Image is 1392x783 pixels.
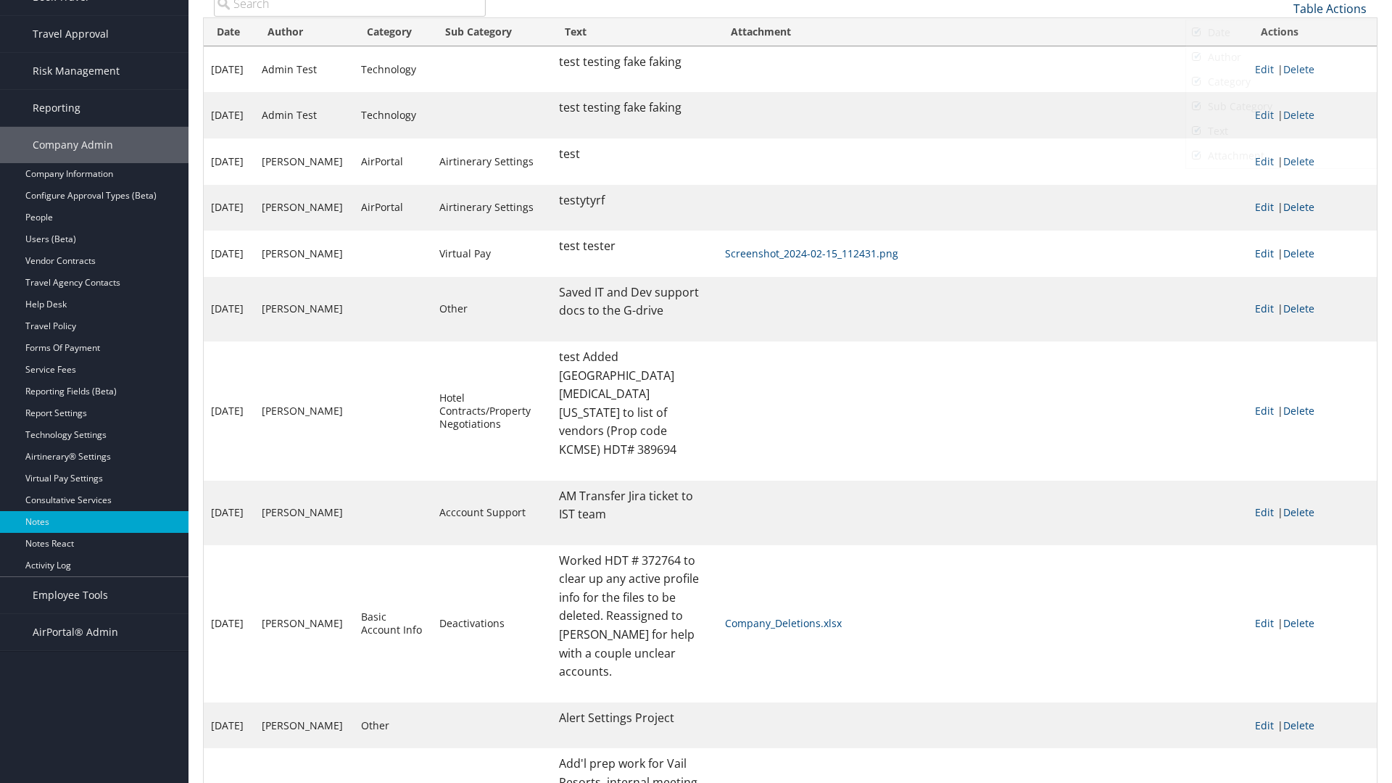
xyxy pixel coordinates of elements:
span: AirPortal® Admin [33,614,118,650]
a: Category [1186,70,1377,94]
a: Text [1186,119,1377,144]
span: Company Admin [33,127,113,163]
a: Author [1186,45,1377,70]
span: Reporting [33,90,80,126]
a: Attachment [1186,144,1377,168]
span: Employee Tools [33,577,108,613]
a: Sub Category [1186,94,1377,119]
span: Risk Management [33,53,120,89]
span: Travel Approval [33,16,109,52]
a: Date [1186,20,1377,45]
